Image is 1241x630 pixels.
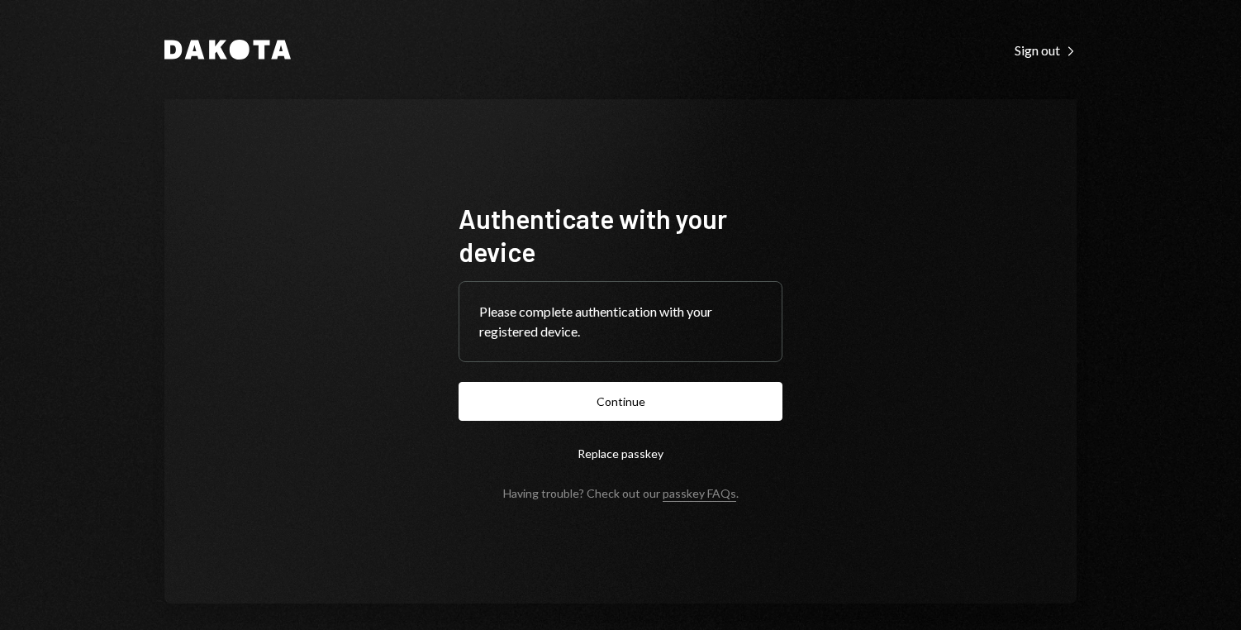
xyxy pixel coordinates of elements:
a: Sign out [1015,41,1077,59]
div: Having trouble? Check out our . [503,486,739,500]
div: Please complete authentication with your registered device. [479,302,762,341]
button: Replace passkey [459,434,782,473]
a: passkey FAQs [663,486,736,502]
button: Continue [459,382,782,421]
div: Sign out [1015,42,1077,59]
h1: Authenticate with your device [459,202,782,268]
